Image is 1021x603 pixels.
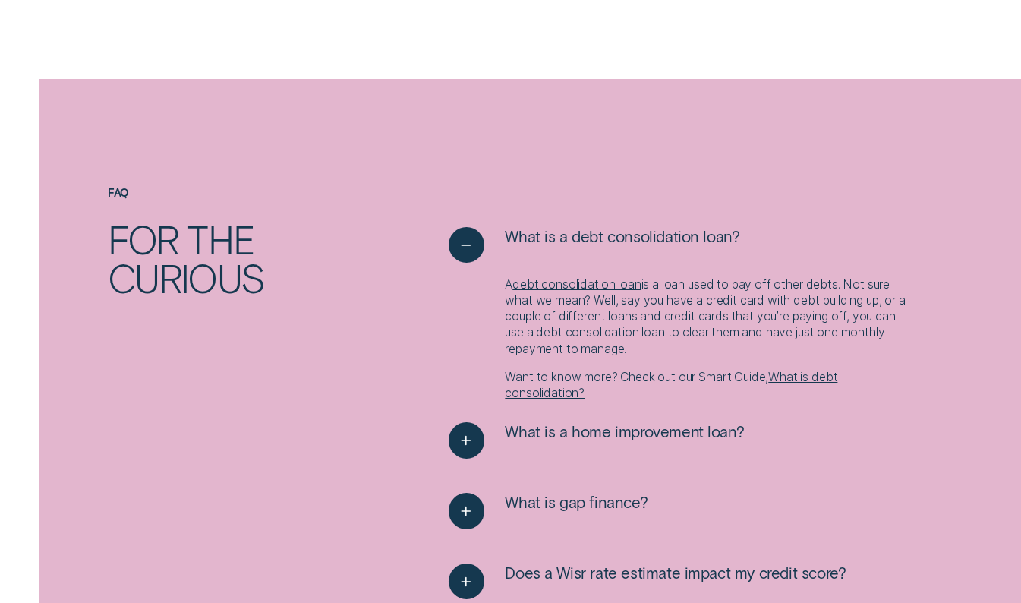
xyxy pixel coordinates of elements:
p: A is a loan used to pay off other debts. Not sure what we mean? Well, say you have a credit card ... [505,276,913,357]
button: See more [449,493,648,529]
p: Want to know more? Check out our Smart Guide, [505,369,913,402]
a: debt consolidation loan [512,277,641,292]
button: See more [449,422,745,458]
span: What is a home improvement loan? [505,422,744,442]
span: What is gap finance? [505,493,648,513]
span: What is a debt consolidation loan? [505,227,739,247]
button: See less [449,227,740,263]
a: What is debt consolidation? [505,370,837,400]
button: See more [449,564,846,599]
h4: FAQ [108,187,368,199]
h2: For the curious [108,220,368,297]
span: Does a Wisr rate estimate impact my credit score? [505,564,846,583]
